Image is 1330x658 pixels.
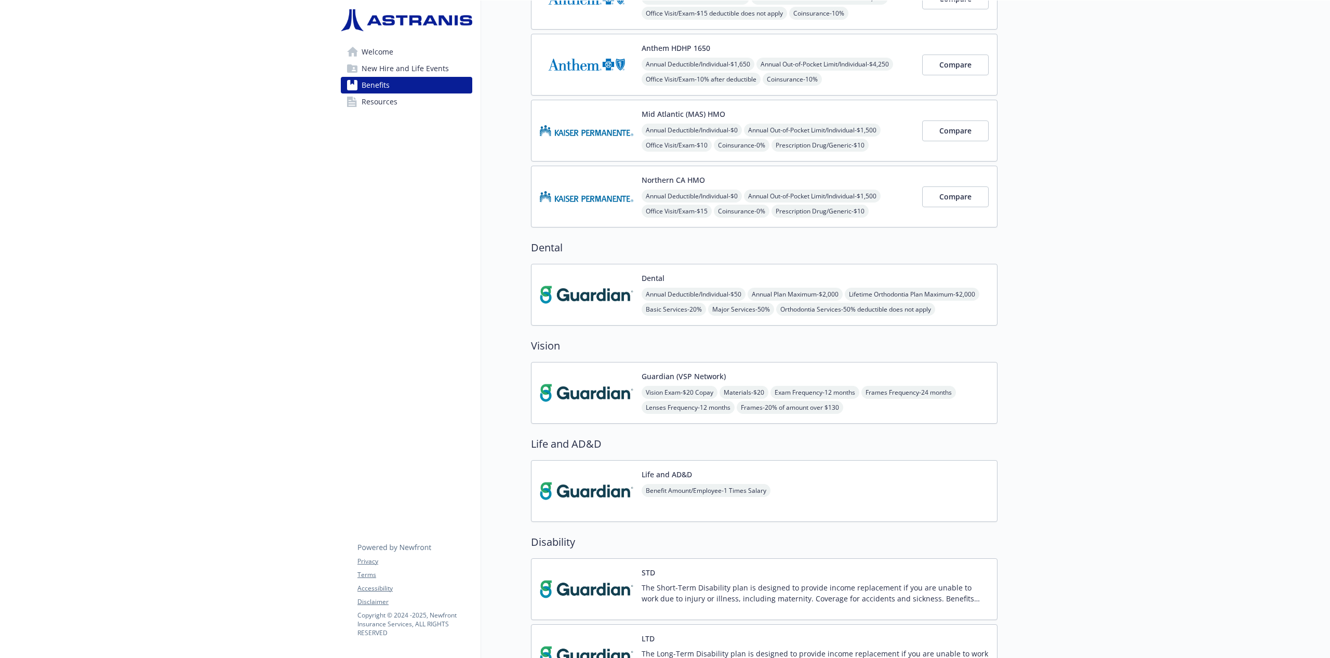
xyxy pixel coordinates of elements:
[642,205,712,218] span: Office Visit/Exam - $15
[540,567,633,611] img: Guardian carrier logo
[642,371,726,382] button: Guardian (VSP Network)
[540,469,633,513] img: Guardian carrier logo
[922,55,989,75] button: Compare
[642,58,754,71] span: Annual Deductible/Individual - $1,650
[540,174,633,219] img: Kaiser Permanente Insurance Company carrier logo
[642,633,655,644] button: LTD
[531,436,997,452] h2: Life and AD&D
[642,7,787,20] span: Office Visit/Exam - $15 deductible does not apply
[341,60,472,77] a: New Hire and Life Events
[540,371,633,415] img: Guardian carrier logo
[789,7,848,20] span: Coinsurance - 10%
[939,192,972,202] span: Compare
[642,124,742,137] span: Annual Deductible/Individual - $0
[642,109,725,119] button: Mid Atlantic (MAS) HMO
[642,139,712,152] span: Office Visit/Exam - $10
[642,582,989,604] p: The Short-Term Disability plan is designed to provide income replacement if you are unable to wor...
[357,584,472,593] a: Accessibility
[748,288,843,301] span: Annual Plan Maximum - $2,000
[922,186,989,207] button: Compare
[861,386,956,399] span: Frames Frequency - 24 months
[531,534,997,550] h2: Disability
[720,386,768,399] span: Materials - $20
[642,273,664,284] button: Dental
[642,484,770,497] span: Benefit Amount/Employee - 1 Times Salary
[737,401,843,414] span: Frames - 20% of amount over $130
[540,43,633,87] img: Anthem Blue Cross carrier logo
[642,43,710,53] button: Anthem HDHP 1650
[642,288,746,301] span: Annual Deductible/Individual - $50
[922,120,989,141] button: Compare
[531,338,997,354] h2: Vision
[341,44,472,60] a: Welcome
[756,58,893,71] span: Annual Out-of-Pocket Limit/Individual - $4,250
[763,73,822,86] span: Coinsurance - 10%
[362,44,393,60] span: Welcome
[770,386,859,399] span: Exam Frequency - 12 months
[357,570,472,580] a: Terms
[772,139,869,152] span: Prescription Drug/Generic - $10
[357,611,472,637] p: Copyright © 2024 - 2025 , Newfront Insurance Services, ALL RIGHTS RESERVED
[642,469,692,480] button: Life and AD&D
[642,174,705,185] button: Northern CA HMO
[540,109,633,153] img: Kaiser Permanente Insurance Company carrier logo
[714,205,769,218] span: Coinsurance - 0%
[776,303,935,316] span: Orthodontia Services - 50% deductible does not apply
[642,567,655,578] button: STD
[362,60,449,77] span: New Hire and Life Events
[845,288,979,301] span: Lifetime Orthodontia Plan Maximum - $2,000
[714,139,769,152] span: Coinsurance - 0%
[642,303,706,316] span: Basic Services - 20%
[642,73,761,86] span: Office Visit/Exam - 10% after deductible
[540,273,633,317] img: Guardian carrier logo
[939,126,972,136] span: Compare
[362,93,397,110] span: Resources
[341,93,472,110] a: Resources
[642,386,717,399] span: Vision Exam - $20 Copay
[744,190,881,203] span: Annual Out-of-Pocket Limit/Individual - $1,500
[531,240,997,256] h2: Dental
[939,60,972,70] span: Compare
[642,190,742,203] span: Annual Deductible/Individual - $0
[362,77,390,93] span: Benefits
[357,557,472,566] a: Privacy
[357,597,472,607] a: Disclaimer
[642,401,735,414] span: Lenses Frequency - 12 months
[708,303,774,316] span: Major Services - 50%
[772,205,869,218] span: Prescription Drug/Generic - $10
[341,77,472,93] a: Benefits
[744,124,881,137] span: Annual Out-of-Pocket Limit/Individual - $1,500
